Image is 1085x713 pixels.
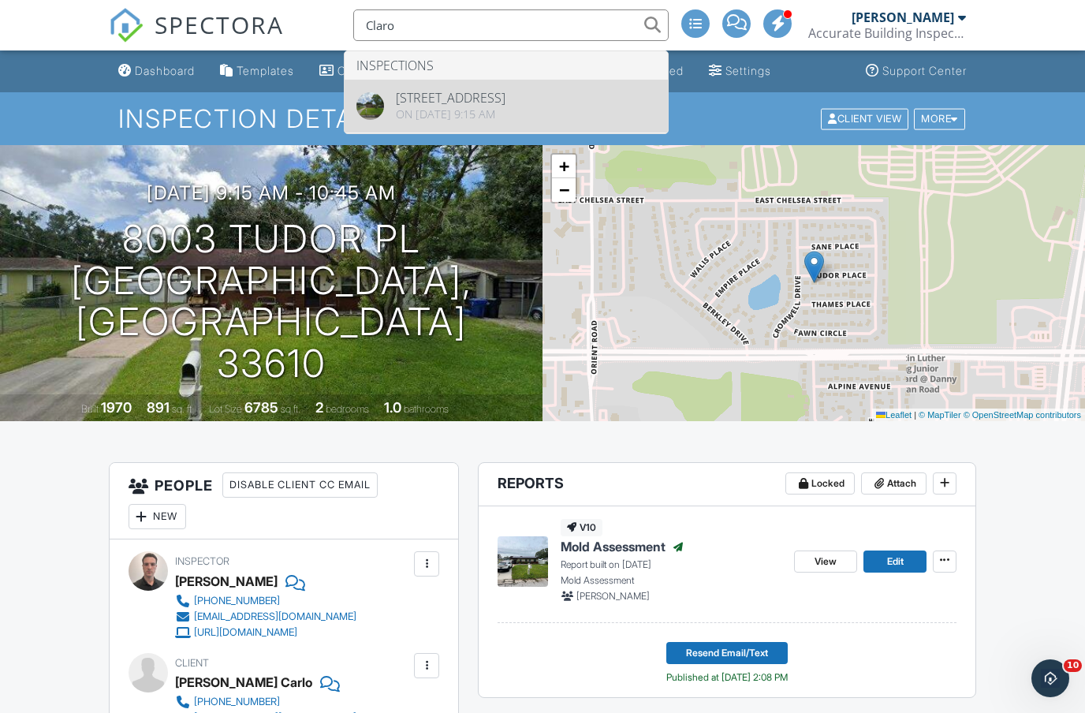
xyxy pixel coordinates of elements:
span: | [914,410,916,420]
a: [PHONE_NUMBER] [175,694,356,710]
img: Marker [804,251,824,283]
div: Client View [821,108,908,129]
a: © OpenStreetMap contributors [964,410,1081,420]
a: Templates [214,57,300,86]
span: Lot Size [209,403,242,415]
span: 10 [1064,659,1082,672]
a: Settings [703,57,777,86]
li: Inspections [345,51,668,80]
a: Leaflet [876,410,912,420]
div: More [914,108,965,129]
div: [PERSON_NAME] [175,569,278,593]
div: 6785 [244,399,278,416]
div: [PERSON_NAME] Carlo [175,670,312,694]
a: Client View [819,112,912,124]
input: Search everything... [353,9,669,41]
div: New [129,504,186,529]
img: streetview [356,92,384,120]
div: On [DATE] 9:15 am [396,108,505,121]
h3: [DATE] 9:15 am - 10:45 am [147,182,396,203]
div: [URL][DOMAIN_NAME] [194,626,297,639]
a: Dashboard [112,57,201,86]
span: + [559,156,569,176]
a: SPECTORA [109,21,284,54]
div: Dashboard [135,64,195,77]
span: Built [81,403,99,415]
span: sq. ft. [172,403,194,415]
h3: People [110,463,459,539]
div: Settings [725,64,771,77]
a: [EMAIL_ADDRESS][DOMAIN_NAME] [175,609,356,625]
span: bedrooms [326,403,369,415]
div: 891 [147,399,170,416]
span: sq.ft. [281,403,300,415]
div: [EMAIL_ADDRESS][DOMAIN_NAME] [194,610,356,623]
div: [PHONE_NUMBER] [194,595,280,607]
a: Zoom out [552,178,576,202]
span: SPECTORA [155,8,284,41]
img: The Best Home Inspection Software - Spectora [109,8,144,43]
a: Zoom in [552,155,576,178]
span: Client [175,657,209,669]
div: Support Center [882,64,967,77]
h1: Inspection Details [118,105,966,133]
iframe: Intercom live chat [1031,659,1069,697]
a: [STREET_ADDRESS] On [DATE] 9:15 am [345,80,668,133]
div: Disable Client CC Email [222,472,378,498]
div: Contacts [337,64,387,77]
h1: 8003 Tudor Pl [GEOGRAPHIC_DATA], [GEOGRAPHIC_DATA] 33610 [25,218,517,385]
div: 1.0 [384,399,401,416]
div: 2 [315,399,323,416]
a: Contacts [313,57,393,86]
a: [PHONE_NUMBER] [175,593,356,609]
div: Accurate Building Inspections LLC [808,25,966,41]
div: [PHONE_NUMBER] [194,696,280,708]
span: Inspector [175,555,229,567]
div: [PERSON_NAME] [852,9,954,25]
span: bathrooms [404,403,449,415]
a: © MapTiler [919,410,961,420]
div: [STREET_ADDRESS] [396,91,505,104]
div: Templates [237,64,294,77]
div: 1970 [101,399,132,416]
a: [URL][DOMAIN_NAME] [175,625,356,640]
a: Support Center [859,57,973,86]
span: − [559,180,569,200]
